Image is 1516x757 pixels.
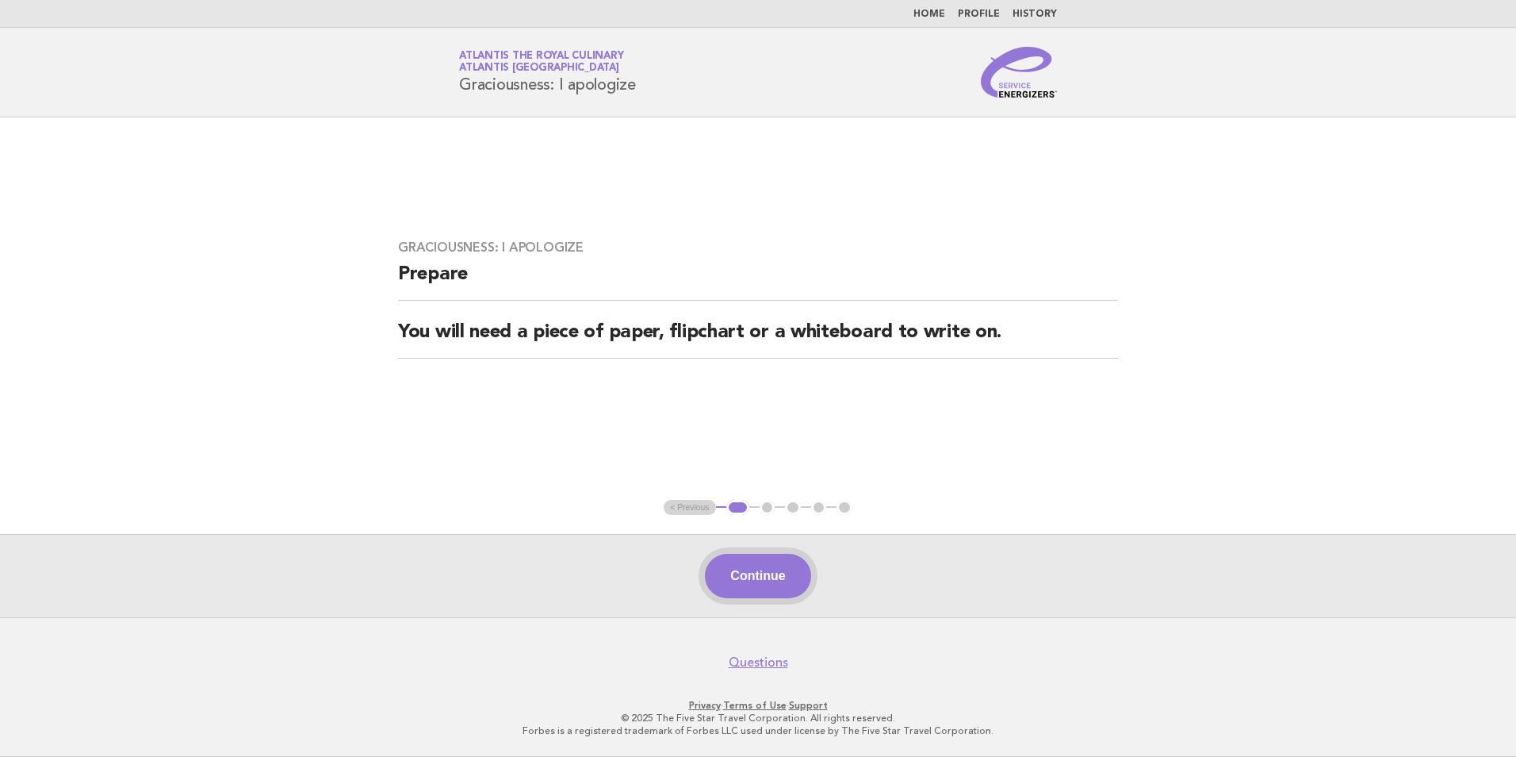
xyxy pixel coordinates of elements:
[459,51,623,73] a: Atlantis the Royal CulinaryAtlantis [GEOGRAPHIC_DATA]
[398,262,1118,301] h2: Prepare
[273,724,1243,737] p: Forbes is a registered trademark of Forbes LLC used under license by The Five Star Travel Corpora...
[789,700,828,711] a: Support
[459,52,636,93] h1: Graciousness: I apologize
[689,700,721,711] a: Privacy
[729,655,788,671] a: Questions
[726,500,749,516] button: 1
[958,10,1000,19] a: Profile
[398,320,1118,359] h2: You will need a piece of paper, flipchart or a whiteboard to write on.
[705,554,810,598] button: Continue
[398,240,1118,256] h3: Graciousness: I apologize
[981,47,1057,98] img: Service Energizers
[459,63,619,74] span: Atlantis [GEOGRAPHIC_DATA]
[913,10,945,19] a: Home
[723,700,787,711] a: Terms of Use
[273,699,1243,712] p: · ·
[1013,10,1057,19] a: History
[273,712,1243,724] p: © 2025 The Five Star Travel Corporation. All rights reserved.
